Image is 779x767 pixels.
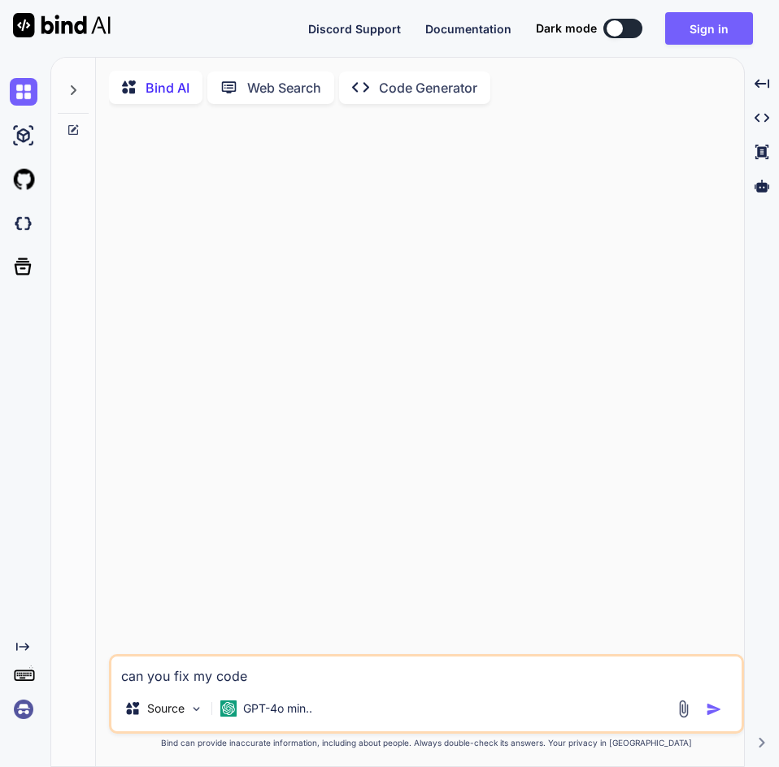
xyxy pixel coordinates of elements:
p: GPT-4o min.. [243,700,312,717]
img: darkCloudIdeIcon [10,210,37,237]
p: Source [147,700,185,717]
img: attachment [674,700,693,718]
textarea: can you fix my code [111,656,742,686]
span: Dark mode [536,20,597,37]
button: Discord Support [308,20,401,37]
img: githubLight [10,166,37,193]
img: signin [10,695,37,723]
button: Sign in [665,12,753,45]
p: Web Search [247,78,321,97]
img: GPT-4o mini [220,700,237,717]
span: Documentation [425,22,511,36]
img: chat [10,78,37,106]
span: Discord Support [308,22,401,36]
p: Code Generator [379,78,477,97]
img: ai-studio [10,122,37,149]
img: Bind AI [13,13,111,37]
button: Documentation [425,20,511,37]
p: Bind can provide inaccurate information, including about people. Always double-check its answers.... [109,737,744,749]
img: icon [706,701,722,717]
img: Pick Models [189,702,203,716]
p: Bind AI [146,78,189,97]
